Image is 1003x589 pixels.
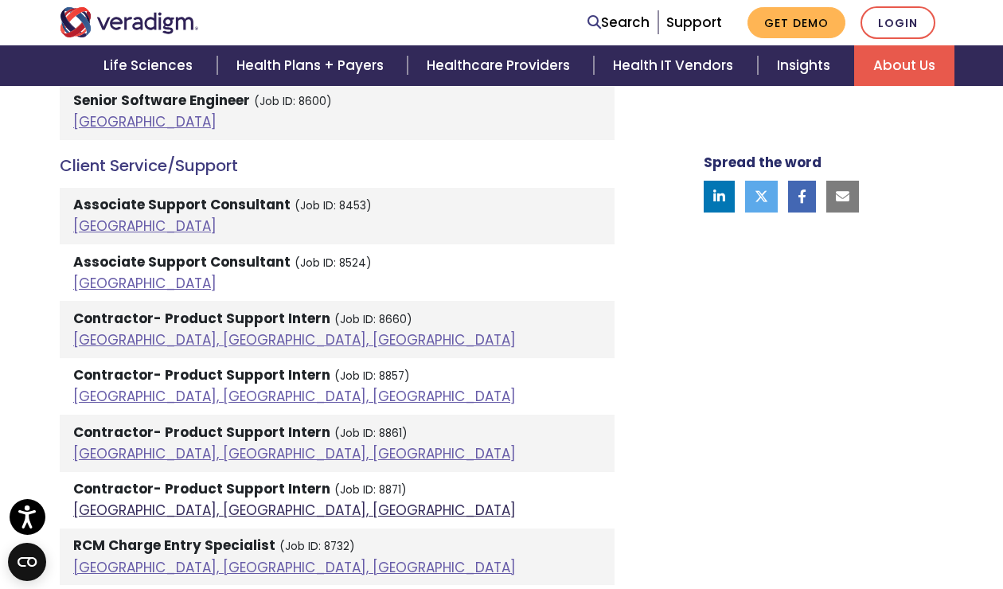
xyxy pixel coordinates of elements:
a: [GEOGRAPHIC_DATA], [GEOGRAPHIC_DATA], [GEOGRAPHIC_DATA] [73,387,516,406]
strong: Contractor- Product Support Intern [73,423,330,442]
strong: Spread the word [704,153,822,172]
a: [GEOGRAPHIC_DATA], [GEOGRAPHIC_DATA], [GEOGRAPHIC_DATA] [73,501,516,520]
small: (Job ID: 8871) [334,482,407,497]
a: Health Plans + Payers [217,45,408,86]
a: [GEOGRAPHIC_DATA], [GEOGRAPHIC_DATA], [GEOGRAPHIC_DATA] [73,330,516,349]
a: About Us [854,45,954,86]
button: Open CMP widget [8,543,46,581]
small: (Job ID: 8600) [254,94,332,109]
small: (Job ID: 8861) [334,426,408,441]
a: [GEOGRAPHIC_DATA], [GEOGRAPHIC_DATA], [GEOGRAPHIC_DATA] [73,444,516,463]
strong: Senior Software Engineer [73,91,250,110]
small: (Job ID: 8857) [334,369,410,384]
strong: Contractor- Product Support Intern [73,365,330,384]
a: Life Sciences [84,45,217,86]
small: (Job ID: 8453) [295,198,372,213]
strong: Associate Support Consultant [73,195,291,214]
a: [GEOGRAPHIC_DATA], [GEOGRAPHIC_DATA], [GEOGRAPHIC_DATA] [73,558,516,577]
a: Support [666,13,722,32]
img: Veradigm logo [60,7,199,37]
a: Get Demo [747,7,845,38]
a: Login [861,6,935,39]
a: Search [587,12,650,33]
small: (Job ID: 8732) [279,539,355,554]
a: [GEOGRAPHIC_DATA] [73,112,217,131]
a: Health IT Vendors [594,45,757,86]
a: Insights [758,45,854,86]
strong: Contractor- Product Support Intern [73,309,330,328]
a: [GEOGRAPHIC_DATA] [73,274,217,293]
strong: RCM Charge Entry Specialist [73,536,275,555]
strong: Associate Support Consultant [73,252,291,271]
a: Healthcare Providers [408,45,594,86]
strong: Contractor- Product Support Intern [73,479,330,498]
a: [GEOGRAPHIC_DATA] [73,216,217,236]
small: (Job ID: 8660) [334,312,412,327]
h4: Client Service/Support [60,156,615,175]
small: (Job ID: 8524) [295,255,372,271]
